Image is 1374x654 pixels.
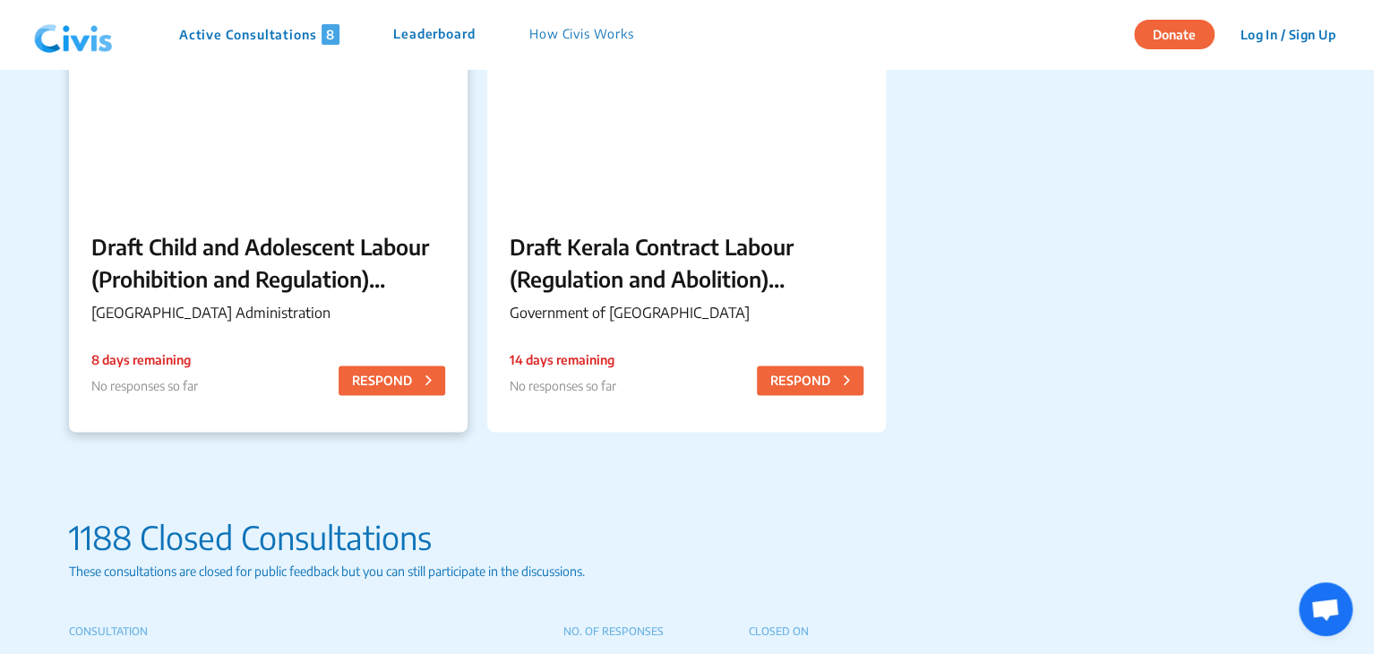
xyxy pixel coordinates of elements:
p: CONSULTATION [69,623,563,639]
button: Donate [1134,20,1215,49]
span: No responses so far [510,378,616,393]
p: 8 days remaining [91,350,198,369]
span: 8 [322,24,339,45]
p: Draft Kerala Contract Labour (Regulation and Abolition) (Amendment) Rules, 2025 [510,230,863,295]
p: Leaderboard [393,24,476,45]
div: Open chat [1299,582,1353,636]
button: Log In / Sign Up [1228,21,1347,48]
button: RESPOND [339,366,445,395]
img: navlogo.png [27,8,120,62]
a: Donate [1134,24,1228,42]
p: CLOSED ON [749,623,934,639]
p: Draft Child and Adolescent Labour (Prohibition and Regulation) Chandigarh Rules, 2025 [91,230,445,295]
p: [GEOGRAPHIC_DATA] Administration [91,302,445,323]
span: No responses so far [91,378,198,393]
p: 1188 Closed Consultations [69,512,1306,561]
p: Government of [GEOGRAPHIC_DATA] [510,302,863,323]
button: RESPOND [757,366,863,395]
p: These consultations are closed for public feedback but you can still participate in the discussions. [69,561,1306,580]
p: 14 days remaining [510,350,616,369]
p: NO. OF RESPONSES [563,623,749,639]
p: How Civis Works [529,24,634,45]
p: Active Consultations [179,24,339,45]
